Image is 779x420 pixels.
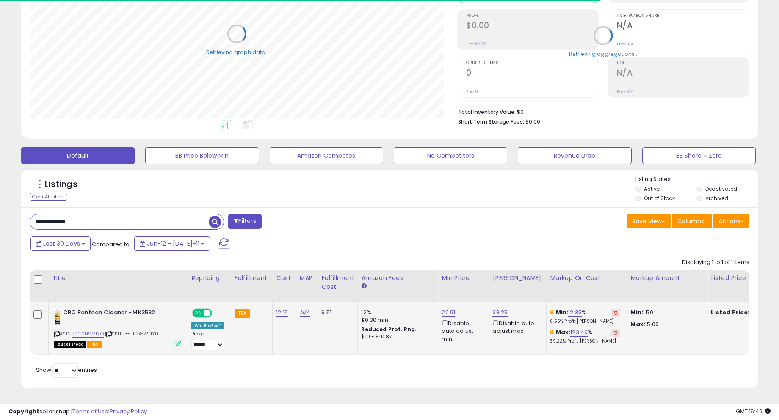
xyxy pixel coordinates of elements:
[276,308,288,317] a: 12.15
[193,310,204,317] span: ON
[705,185,737,192] label: Deactivated
[442,274,485,283] div: Min Price
[8,408,147,416] div: seller snap | |
[556,308,569,316] b: Min:
[361,309,431,316] div: 12%
[556,328,571,336] b: Max:
[630,320,645,328] strong: Max:
[630,274,704,283] div: Markup Amount
[235,309,250,318] small: FBA
[361,274,434,283] div: Amazon Fees
[570,328,588,337] a: 123.46
[492,274,543,283] div: [PERSON_NAME]
[54,309,181,347] div: ASIN:
[547,270,627,302] th: The percentage added to the cost of goods (COGS) that forms the calculator for Min & Max prices.
[568,308,582,317] a: 12.35
[30,236,91,251] button: Last 30 Days
[191,274,227,283] div: Repricing
[105,330,158,337] span: | SKU: I3-EB2X-WHY0
[36,366,97,374] span: Show: entries
[110,407,147,415] a: Privacy Policy
[63,309,166,319] b: CRC Pontoon Cleaner - MK3532
[321,274,354,291] div: Fulfillment Cost
[8,407,39,415] strong: Copyright
[270,147,383,164] button: Amazon Competes
[361,316,431,324] div: $0.30 min
[361,326,417,333] b: Reduced Prof. Rng.
[644,185,660,192] label: Active
[442,318,482,343] div: Disable auto adjust min
[92,240,131,248] span: Compared to:
[630,321,701,328] p: 15.00
[87,341,102,348] span: FBA
[518,147,631,164] button: Revenue Drop
[211,310,224,317] span: OFF
[191,331,224,350] div: Preset:
[711,308,749,316] b: Listed Price:
[54,341,86,348] span: All listings that are currently out of stock and unavailable for purchase on Amazon
[550,274,623,283] div: Markup on Cost
[627,214,671,228] button: Save View
[300,308,310,317] a: N/A
[713,214,749,228] button: Actions
[321,309,351,316] div: 6.51
[300,274,314,283] div: MAP
[736,407,771,415] span: 2025-08-11 16:46 GMT
[52,274,184,283] div: Title
[145,147,259,164] button: BB Price Below Min
[43,239,80,248] span: Last 30 Days
[635,176,758,184] p: Listing States:
[682,258,749,266] div: Displaying 1 to 1 of 1 items
[361,283,366,290] small: Amazon Fees.
[677,217,704,225] span: Columns
[45,178,77,190] h5: Listings
[492,318,540,335] div: Disable auto adjust max
[191,322,224,329] div: Win BuyBox *
[550,309,620,324] div: %
[550,329,620,344] div: %
[21,147,135,164] button: Default
[134,236,210,251] button: Jun-12 - [DATE]-11
[442,308,455,317] a: 22.91
[228,214,261,229] button: Filters
[30,193,67,201] div: Clear All Filters
[644,195,675,202] label: Out of Stock
[54,309,61,326] img: 41tWrypbRlL._SL40_.jpg
[705,195,728,202] label: Archived
[361,333,431,340] div: $10 - $10.87
[642,147,756,164] button: BB Share = Zero
[206,48,268,56] div: Retrieving graph data..
[550,318,620,324] p: 6.55% Profit [PERSON_NAME]
[394,147,507,164] button: No Competitors
[276,274,293,283] div: Cost
[492,308,508,317] a: 38.25
[235,274,269,283] div: Fulfillment
[550,338,620,344] p: 39.22% Profit [PERSON_NAME]
[630,309,701,316] p: 1.50
[72,407,108,415] a: Terms of Use
[672,214,712,228] button: Columns
[72,330,104,338] a: B000N9MIYO
[569,50,637,58] div: Retrieving aggregations..
[630,308,643,316] strong: Min:
[147,239,199,248] span: Jun-12 - [DATE]-11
